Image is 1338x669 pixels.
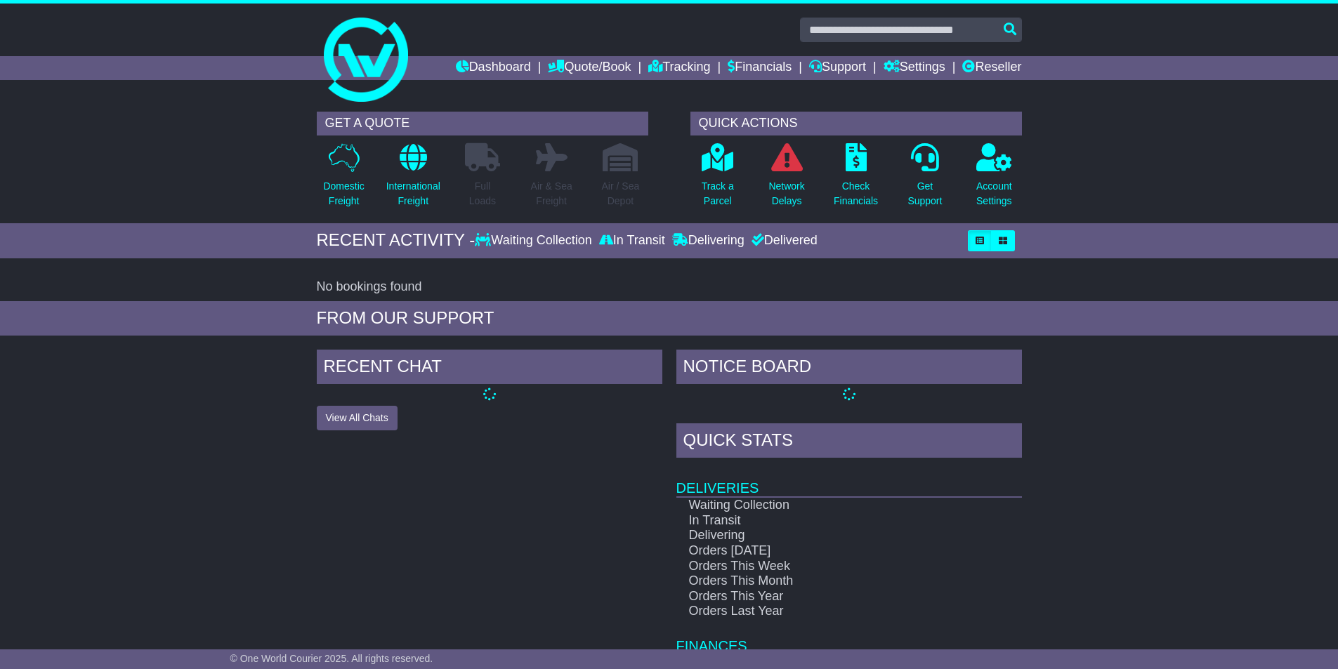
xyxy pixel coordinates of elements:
[676,619,1022,655] td: Finances
[456,56,531,80] a: Dashboard
[648,56,710,80] a: Tracking
[884,56,945,80] a: Settings
[809,56,866,80] a: Support
[834,179,878,208] p: Check Financials
[768,143,805,216] a: NetworkDelays
[907,143,943,216] a: GetSupport
[976,143,1013,216] a: AccountSettings
[676,350,1022,388] div: NOTICE BOARD
[317,308,1022,329] div: FROM OUR SUPPORT
[323,179,364,208] p: Domestic Freight
[531,179,572,208] p: Air & Sea Freight
[465,179,500,208] p: Full Loads
[317,406,398,430] button: View All Chats
[702,179,734,208] p: Track a Parcel
[602,179,640,208] p: Air / Sea Depot
[833,143,879,216] a: CheckFinancials
[976,179,1012,208] p: Account Settings
[676,461,1022,497] td: Deliveries
[676,604,972,619] td: Orders Last Year
[676,423,1022,461] div: Quick Stats
[475,233,595,249] div: Waiting Collection
[676,528,972,543] td: Delivering
[676,543,972,559] td: Orders [DATE]
[728,56,792,80] a: Financials
[907,179,942,208] p: Get Support
[676,559,972,574] td: Orders This Week
[676,589,972,604] td: Orders This Year
[701,143,735,216] a: Track aParcel
[669,233,748,249] div: Delivering
[386,179,440,208] p: International Freight
[962,56,1021,80] a: Reseller
[317,112,648,135] div: GET A QUOTE
[676,574,972,589] td: Orders This Month
[317,230,475,251] div: RECENT ACTIVITY -
[317,350,662,388] div: RECENT CHAT
[690,112,1022,135] div: QUICK ACTIONS
[322,143,365,216] a: DomesticFreight
[386,143,441,216] a: InternationalFreight
[548,56,631,80] a: Quote/Book
[676,497,972,513] td: Waiting Collection
[676,513,972,529] td: In Transit
[317,279,1022,295] div: No bookings found
[768,179,804,208] p: Network Delays
[230,653,433,664] span: © One World Courier 2025. All rights reserved.
[748,233,818,249] div: Delivered
[596,233,669,249] div: In Transit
